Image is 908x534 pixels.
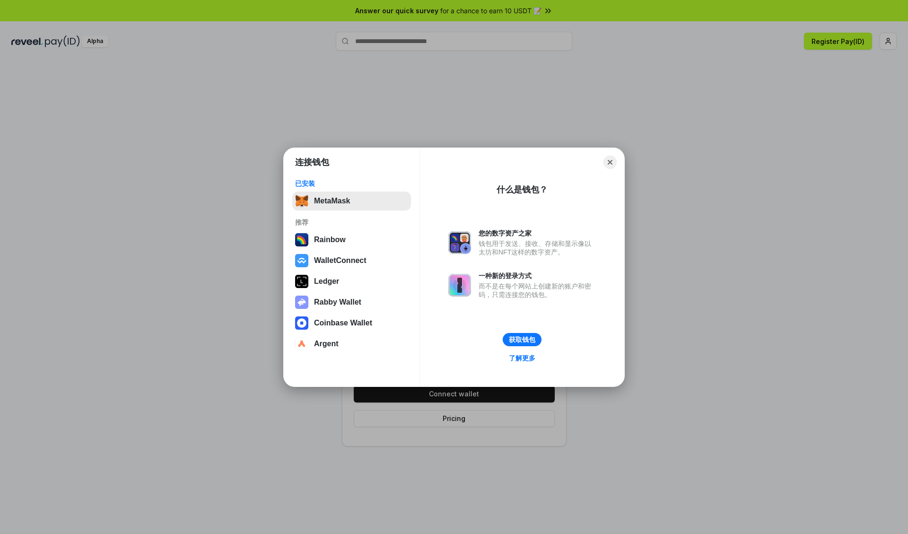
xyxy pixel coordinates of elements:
[314,340,339,348] div: Argent
[292,192,411,210] button: MetaMask
[314,319,372,327] div: Coinbase Wallet
[295,194,308,208] img: svg+xml,%3Csvg%20fill%3D%22none%22%20height%3D%2233%22%20viewBox%3D%220%200%2035%2033%22%20width%...
[314,197,350,205] div: MetaMask
[295,179,408,188] div: 已安装
[503,333,541,346] button: 获取钱包
[479,229,596,237] div: 您的数字资产之家
[314,298,361,306] div: Rabby Wallet
[479,239,596,256] div: 钱包用于发送、接收、存储和显示像以太坊和NFT这样的数字资产。
[448,274,471,297] img: svg+xml,%3Csvg%20xmlns%3D%22http%3A%2F%2Fwww.w3.org%2F2000%2Fsvg%22%20fill%3D%22none%22%20viewBox...
[295,275,308,288] img: svg+xml,%3Csvg%20xmlns%3D%22http%3A%2F%2Fwww.w3.org%2F2000%2Fsvg%22%20width%3D%2228%22%20height%3...
[509,335,535,344] div: 获取钱包
[295,218,408,227] div: 推荐
[448,231,471,254] img: svg+xml,%3Csvg%20xmlns%3D%22http%3A%2F%2Fwww.w3.org%2F2000%2Fsvg%22%20fill%3D%22none%22%20viewBox...
[295,254,308,267] img: svg+xml,%3Csvg%20width%3D%2228%22%20height%3D%2228%22%20viewBox%3D%220%200%2028%2028%22%20fill%3D...
[479,282,596,299] div: 而不是在每个网站上创建新的账户和密码，只需连接您的钱包。
[292,293,411,312] button: Rabby Wallet
[295,157,329,168] h1: 连接钱包
[295,233,308,246] img: svg+xml,%3Csvg%20width%3D%22120%22%20height%3D%22120%22%20viewBox%3D%220%200%20120%20120%22%20fil...
[292,251,411,270] button: WalletConnect
[295,337,308,350] img: svg+xml,%3Csvg%20width%3D%2228%22%20height%3D%2228%22%20viewBox%3D%220%200%2028%2028%22%20fill%3D...
[292,230,411,249] button: Rainbow
[314,256,367,265] div: WalletConnect
[292,314,411,333] button: Coinbase Wallet
[292,272,411,291] button: Ledger
[314,277,339,286] div: Ledger
[503,352,541,364] a: 了解更多
[314,236,346,244] div: Rainbow
[603,156,617,169] button: Close
[497,184,548,195] div: 什么是钱包？
[292,334,411,353] button: Argent
[479,271,596,280] div: 一种新的登录方式
[295,316,308,330] img: svg+xml,%3Csvg%20width%3D%2228%22%20height%3D%2228%22%20viewBox%3D%220%200%2028%2028%22%20fill%3D...
[295,296,308,309] img: svg+xml,%3Csvg%20xmlns%3D%22http%3A%2F%2Fwww.w3.org%2F2000%2Fsvg%22%20fill%3D%22none%22%20viewBox...
[509,354,535,362] div: 了解更多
